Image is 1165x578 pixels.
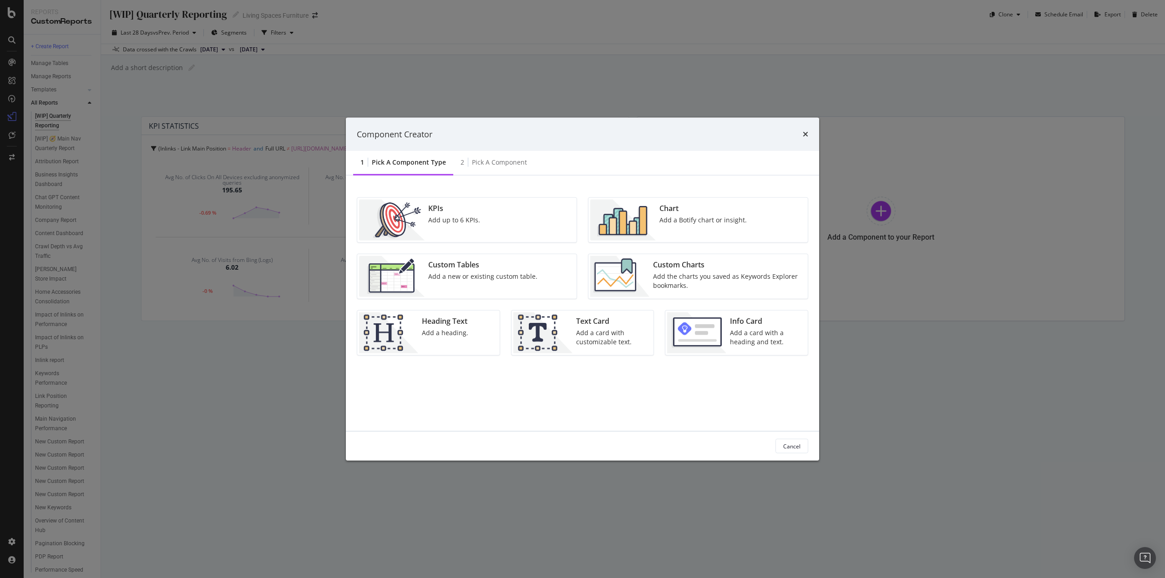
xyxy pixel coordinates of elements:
[360,158,364,167] div: 1
[422,328,468,337] div: Add a heading.
[359,200,425,241] img: __UUOcd1.png
[357,128,432,140] div: Component Creator
[590,256,649,297] img: Chdk0Fza.png
[428,216,480,225] div: Add up to 6 KPIs.
[359,256,425,297] img: CzM_nd8v.png
[513,312,572,353] img: CIPqJSrR.png
[667,312,726,353] img: 9fcGIRyhgxRLRpur6FCk681sBQ4rDmX99LnU5EkywwAAAAAElFTkSuQmCC
[730,316,802,327] div: Info Card
[359,312,418,353] img: CtJ9-kHf.png
[422,316,468,327] div: Heading Text
[653,272,802,290] div: Add the charts you saved as Keywords Explorer bookmarks.
[472,158,527,167] div: Pick a Component
[775,439,808,453] button: Cancel
[576,316,648,327] div: Text Card
[428,203,480,214] div: KPIs
[659,203,747,214] div: Chart
[730,328,802,347] div: Add a card with a heading and text.
[372,158,446,167] div: Pick a Component type
[1134,547,1156,569] div: Open Intercom Messenger
[653,260,802,270] div: Custom Charts
[803,128,808,140] div: times
[461,158,464,167] div: 2
[659,216,747,225] div: Add a Botify chart or insight.
[576,328,648,347] div: Add a card with customizable text.
[346,117,819,461] div: modal
[428,260,537,270] div: Custom Tables
[783,442,800,450] div: Cancel
[428,272,537,281] div: Add a new or existing custom table.
[590,200,656,241] img: BHjNRGjj.png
